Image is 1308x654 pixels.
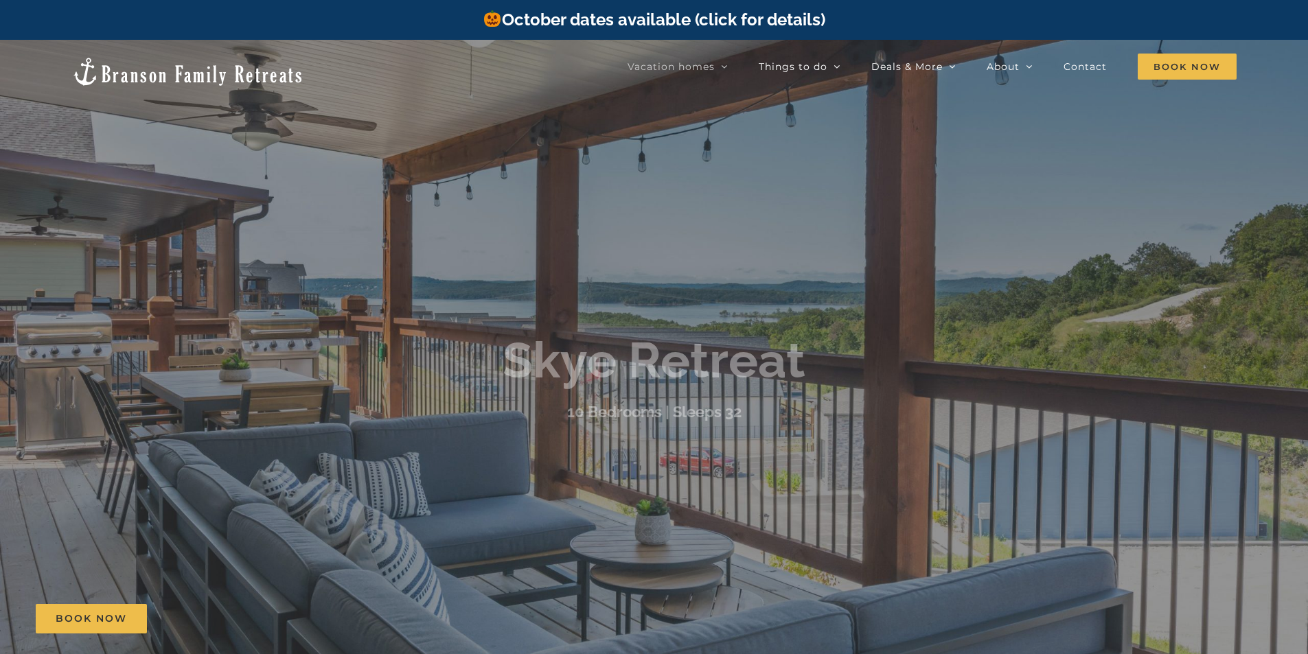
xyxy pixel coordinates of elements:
a: Contact [1064,53,1107,80]
span: Book Now [1138,54,1237,80]
span: Contact [1064,62,1107,71]
a: Vacation homes [628,53,728,80]
a: October dates available (click for details) [483,10,825,30]
a: Deals & More [871,53,956,80]
img: Branson Family Retreats Logo [71,56,304,87]
span: Deals & More [871,62,943,71]
span: Things to do [759,62,827,71]
span: Book Now [56,613,127,624]
a: Book Now [36,604,147,633]
b: Skye Retreat [503,331,805,389]
span: Vacation homes [628,62,715,71]
nav: Main Menu [628,53,1237,80]
a: About [987,53,1033,80]
img: 🎃 [484,10,501,27]
h3: 10 Bedrooms | Sleeps 32 [567,403,742,421]
a: Things to do [759,53,840,80]
span: About [987,62,1020,71]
